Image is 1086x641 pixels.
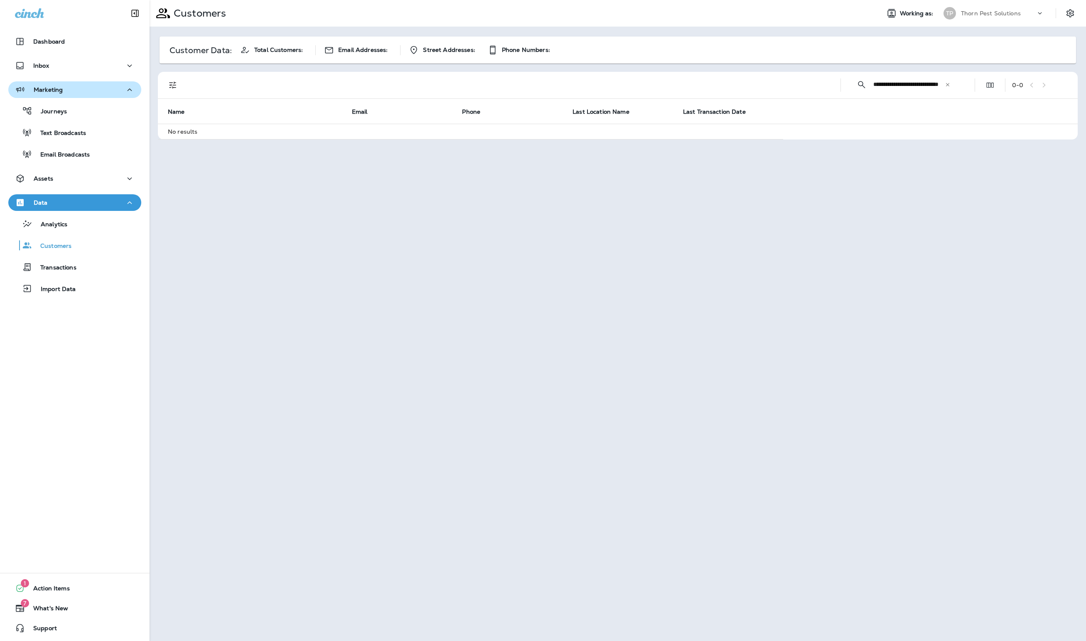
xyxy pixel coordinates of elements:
[25,625,57,635] span: Support
[8,215,141,232] button: Analytics
[423,46,475,54] span: Street Addresses:
[254,46,303,54] span: Total Customers:
[1012,82,1023,88] div: 0 - 0
[462,108,480,115] span: Phone
[32,108,67,116] p: Journeys
[33,62,49,69] p: Inbox
[32,286,76,294] p: Import Data
[8,102,141,120] button: Journeys
[683,108,746,115] span: Last Transaction Date
[32,242,71,250] p: Customers
[8,57,141,74] button: Inbox
[961,10,1021,17] p: Thorn Pest Solutions
[8,124,141,141] button: Text Broadcasts
[8,258,141,276] button: Transactions
[123,5,147,22] button: Collapse Sidebar
[8,145,141,163] button: Email Broadcasts
[352,108,378,115] span: Email
[8,620,141,636] button: Support
[33,38,65,45] p: Dashboard
[32,221,67,229] p: Analytics
[8,170,141,187] button: Assets
[502,46,550,54] span: Phone Numbers:
[165,77,181,93] button: Filters
[8,580,141,597] button: 1Action Items
[982,77,998,93] button: Edit Fields
[572,108,640,115] span: Last Location Name
[943,7,956,20] div: TP
[8,600,141,617] button: 7What's New
[21,599,29,607] span: 7
[34,86,63,93] p: Marketing
[158,124,783,139] td: No results
[34,199,48,206] p: Data
[900,10,935,17] span: Working as:
[32,264,76,272] p: Transactions
[170,47,232,54] p: Customer Data:
[25,585,70,595] span: Action Items
[8,280,141,297] button: Import Data
[1063,6,1078,21] button: Settings
[572,108,629,115] span: Last Location Name
[853,76,870,93] button: Collapse Search
[168,108,196,115] span: Name
[168,108,185,115] span: Name
[21,579,29,587] span: 1
[170,7,226,20] p: Customers
[338,46,388,54] span: Email Addresses:
[8,33,141,50] button: Dashboard
[8,194,141,211] button: Data
[352,108,368,115] span: Email
[8,81,141,98] button: Marketing
[683,108,757,115] span: Last Transaction Date
[8,237,141,254] button: Customers
[34,175,53,182] p: Assets
[32,130,86,137] p: Text Broadcasts
[25,605,68,615] span: What's New
[32,151,90,159] p: Email Broadcasts
[462,108,491,115] span: Phone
